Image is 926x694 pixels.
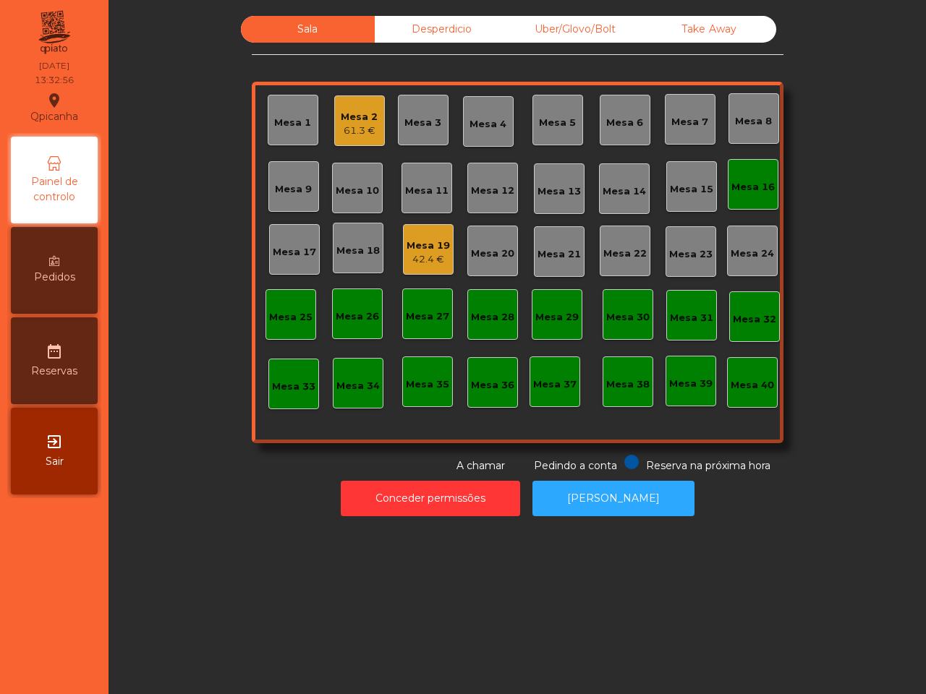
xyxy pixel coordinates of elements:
[533,377,577,392] div: Mesa 37
[535,310,579,325] div: Mesa 29
[39,59,69,72] div: [DATE]
[404,116,441,130] div: Mesa 3
[669,377,713,391] div: Mesa 39
[336,309,379,324] div: Mesa 26
[471,247,514,261] div: Mesa 20
[273,245,316,260] div: Mesa 17
[532,481,694,516] button: [PERSON_NAME]
[646,459,770,472] span: Reserva na próxima hora
[407,239,450,253] div: Mesa 19
[35,74,74,87] div: 13:32:56
[509,16,642,43] div: Uber/Glovo/Bolt
[539,116,576,130] div: Mesa 5
[606,116,643,130] div: Mesa 6
[46,343,63,360] i: date_range
[14,174,94,205] span: Painel de controlo
[36,7,72,58] img: qpiato
[642,16,776,43] div: Take Away
[46,92,63,109] i: location_on
[534,459,617,472] span: Pedindo a conta
[670,311,713,325] div: Mesa 31
[671,115,708,129] div: Mesa 7
[406,377,449,392] div: Mesa 35
[669,247,713,262] div: Mesa 23
[731,180,775,194] div: Mesa 16
[341,481,520,516] button: Conceder permissões
[538,247,581,262] div: Mesa 21
[272,380,315,394] div: Mesa 33
[603,184,646,199] div: Mesa 14
[606,377,650,392] div: Mesa 38
[375,16,509,43] div: Desperdicio
[471,184,514,198] div: Mesa 12
[603,247,647,261] div: Mesa 22
[46,454,64,469] span: Sair
[471,310,514,325] div: Mesa 28
[670,182,713,197] div: Mesa 15
[46,433,63,450] i: exit_to_app
[538,184,581,199] div: Mesa 13
[470,117,506,132] div: Mesa 4
[606,310,650,325] div: Mesa 30
[336,184,379,198] div: Mesa 10
[731,378,774,393] div: Mesa 40
[405,184,449,198] div: Mesa 11
[471,378,514,393] div: Mesa 36
[30,90,78,126] div: Qpicanha
[733,312,776,327] div: Mesa 32
[274,116,311,130] div: Mesa 1
[34,270,75,285] span: Pedidos
[341,110,378,124] div: Mesa 2
[336,244,380,258] div: Mesa 18
[31,364,77,379] span: Reservas
[269,310,313,325] div: Mesa 25
[407,252,450,267] div: 42.4 €
[336,379,380,393] div: Mesa 34
[456,459,505,472] span: A chamar
[735,114,772,129] div: Mesa 8
[406,309,449,324] div: Mesa 27
[731,247,774,261] div: Mesa 24
[341,124,378,138] div: 61.3 €
[275,182,312,197] div: Mesa 9
[241,16,375,43] div: Sala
